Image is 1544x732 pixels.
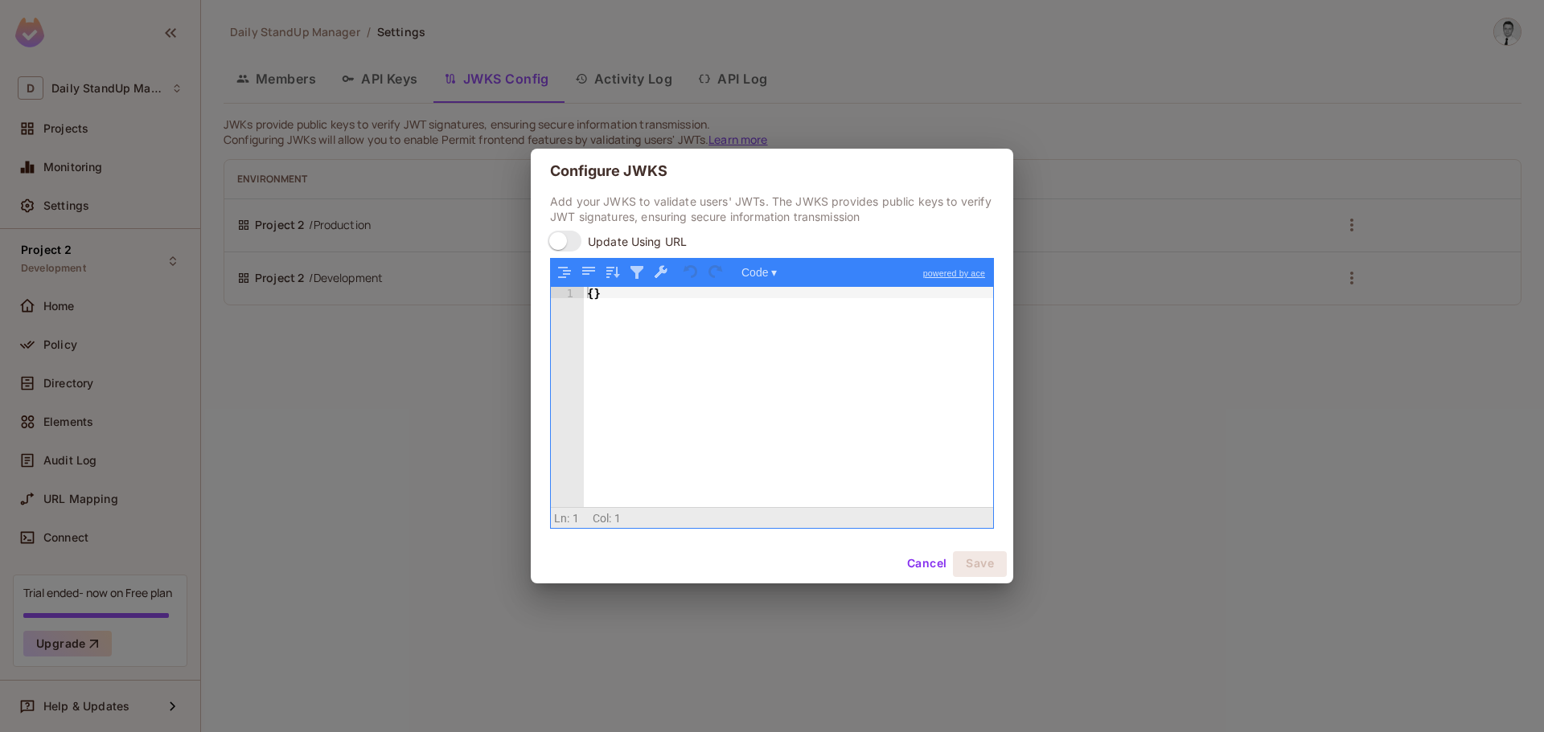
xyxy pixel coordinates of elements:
button: Save [953,551,1007,577]
button: Code ▾ [736,262,782,283]
button: Filter, sort, or transform contents [626,262,647,283]
span: Update Using URL [588,234,687,249]
button: Redo (Ctrl+Shift+Z) [705,262,726,283]
span: Ln: [554,512,569,525]
button: Format JSON data, with proper indentation and line feeds (Ctrl+I) [554,262,575,283]
button: Undo last action (Ctrl+Z) [681,262,702,283]
button: Compact JSON data, remove all whitespaces (Ctrl+Shift+I) [578,262,599,283]
p: Add your JWKS to validate users' JWTs. The JWKS provides public keys to verify JWT signatures, en... [550,194,994,224]
button: Sort contents [602,262,623,283]
div: 1 [551,287,584,298]
span: Col: [593,512,612,525]
span: 1 [614,512,621,525]
h2: Configure JWKS [531,149,1013,194]
a: powered by ace [915,259,993,288]
button: Cancel [901,551,953,577]
span: 1 [573,512,579,525]
button: Repair JSON: fix quotes and escape characters, remove comments and JSONP notation, turn JavaScrip... [651,262,671,283]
